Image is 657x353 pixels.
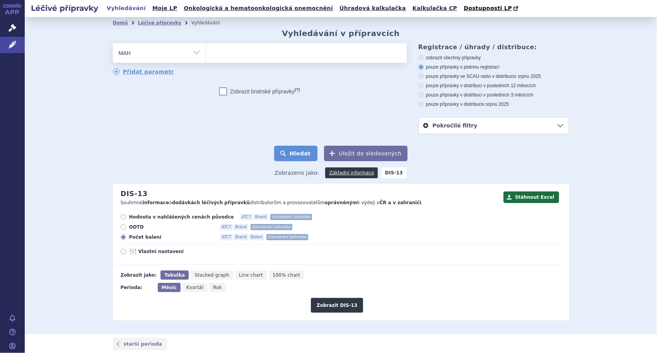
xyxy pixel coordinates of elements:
span: Vlastní nastavení [138,248,224,255]
span: standardní jednotka [270,214,312,220]
button: Hledat [274,146,318,161]
button: Uložit do sledovaných [324,146,408,161]
span: Stacked graph [195,272,229,278]
span: Brand [234,224,248,230]
span: Brand [254,214,268,220]
span: Zobrazeno jako: [275,167,319,178]
span: Line chart [239,272,263,278]
span: ODTD [129,224,214,230]
span: Měsíc [162,285,177,290]
div: Perioda: [121,283,154,292]
h2: DIS-13 [121,189,148,198]
a: Domů [113,20,128,26]
a: Úhradová kalkulačka [337,3,408,14]
span: standardní jednotka [251,224,292,230]
a: Moje LP [150,3,179,14]
abbr: (?) [295,87,300,92]
strong: oprávněným [325,200,357,205]
label: pouze přípravky v distribuci v posledních 3 měsících [418,92,569,98]
span: Hodnota v nahlášených cenách původce [129,214,234,220]
strong: ČR a v zahraničí [379,200,421,205]
a: Základní informace [325,167,378,178]
a: Kalkulačka CP [410,3,460,14]
span: Dostupnosti LP [464,5,512,11]
strong: dodávkách léčivých přípravků [172,200,250,205]
label: Zobrazit bratrské přípravky [219,88,300,95]
a: Dostupnosti LP [461,3,522,14]
span: ATC7 [220,234,233,240]
button: Stáhnout Excel [503,191,559,203]
strong: DIS-13 [381,167,407,178]
label: pouze přípravky s platnou registrací [418,64,569,70]
span: Brand [234,234,248,240]
div: Zobrazit jako: [121,270,157,280]
h2: Léčivé přípravky [25,3,104,14]
strong: informace [143,200,169,205]
a: Pokročilé filtry [419,117,569,134]
span: Rok [213,285,222,290]
span: Tabulka [164,272,185,278]
span: ATC7 [220,224,233,230]
span: Balení [249,234,264,240]
a: Onkologická a hematoonkologická onemocnění [181,3,335,14]
label: zobrazit všechny přípravky [418,55,569,61]
h3: Registrace / úhrady / distribuce: [418,43,569,51]
span: v srpnu 2025 [514,74,541,79]
label: pouze přípravky v distribuci v posledních 12 měsících [418,83,569,89]
span: standardní jednotka [266,234,308,240]
a: Vyhledávání [104,3,148,14]
button: Zobrazit DIS-13 [311,298,363,313]
a: Léčivé přípravky [138,20,181,26]
span: 100% chart [273,272,300,278]
span: v srpnu 2025 [482,102,509,107]
span: ATC7 [240,214,253,220]
a: Přidat parametr [113,68,174,75]
li: Vyhledávání [191,17,230,29]
label: pouze přípravky v distribuci [418,101,569,107]
h2: Vyhledávání v přípravcích [282,29,400,38]
label: pouze přípravky ve SCAU nebo v distribuci [418,73,569,79]
span: Kvartál [186,285,203,290]
p: Souhrnné o distributorům a provozovatelům k výdeji v . [121,200,500,206]
a: starší perioda [113,338,167,350]
span: Počet balení [129,234,214,240]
